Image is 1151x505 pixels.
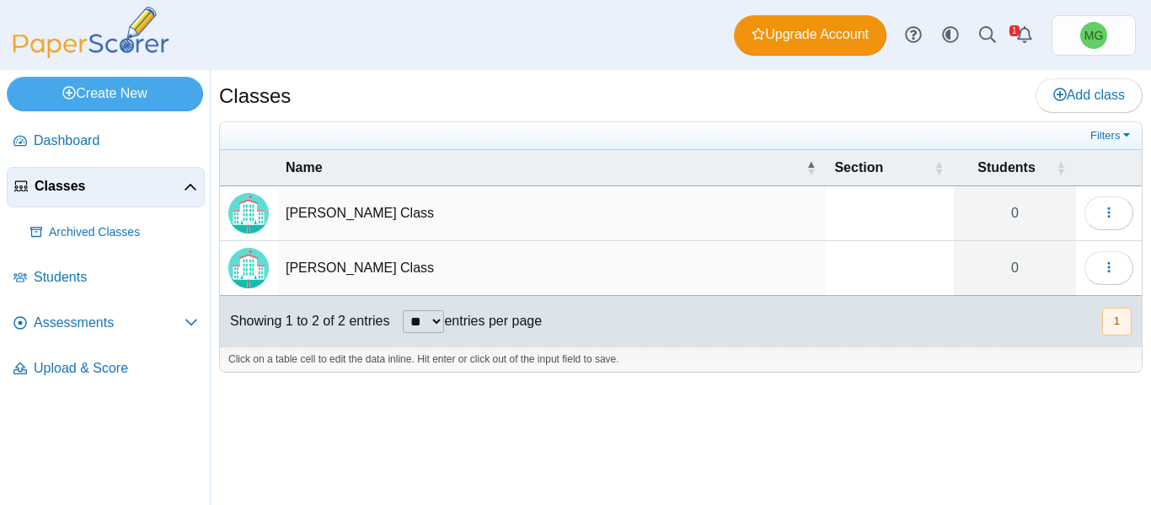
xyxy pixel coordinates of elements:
[277,186,826,241] td: [PERSON_NAME] Class
[24,212,205,253] a: Archived Classes
[277,241,826,296] td: [PERSON_NAME] Class
[934,150,944,185] span: Section : Activate to sort
[34,314,185,332] span: Assessments
[1100,308,1132,336] nav: pagination
[954,241,1076,295] a: 0
[49,224,198,241] span: Archived Classes
[7,77,203,110] a: Create New
[7,349,205,389] a: Upload & Score
[1052,15,1136,56] a: Misty Gaynair
[34,359,198,378] span: Upload & Score
[734,15,886,56] a: Upgrade Account
[34,268,198,287] span: Students
[1056,150,1066,185] span: Students : Activate to sort
[220,296,389,347] div: Showing 1 to 2 of 2 entries
[444,314,542,328] label: entries per page
[220,347,1142,372] div: Click on a table cell to edit the data inline. Hit enter or click out of the input field to save.
[7,7,175,58] img: PaperScorer
[752,25,869,44] span: Upgrade Account
[1006,17,1043,54] a: Alerts
[1084,30,1104,41] span: Misty Gaynair
[35,177,184,196] span: Classes
[1053,88,1125,102] span: Add class
[7,258,205,298] a: Students
[7,46,175,61] a: PaperScorer
[1102,308,1132,336] button: 1
[286,160,323,175] span: Name
[806,150,816,185] span: Name : Activate to invert sorting
[977,160,1035,175] span: Students
[7,121,205,162] a: Dashboard
[228,193,269,234] img: Locally created class
[228,248,269,288] img: Locally created class
[7,304,205,344] a: Assessments
[834,160,883,175] span: Section
[219,82,291,110] h1: Classes
[34,132,198,150] span: Dashboard
[954,186,1076,240] a: 0
[1036,78,1143,112] a: Add class
[7,167,205,207] a: Classes
[1086,127,1138,144] a: Filters
[1080,22,1107,49] span: Misty Gaynair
